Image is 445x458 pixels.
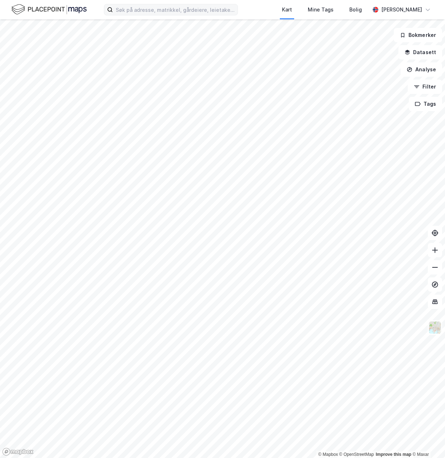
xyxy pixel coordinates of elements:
[381,5,422,14] div: [PERSON_NAME]
[401,62,442,77] button: Analyse
[398,45,442,59] button: Datasett
[113,4,238,15] input: Søk på adresse, matrikkel, gårdeiere, leietakere eller personer
[349,5,362,14] div: Bolig
[318,452,338,457] a: Mapbox
[428,321,442,334] img: Z
[11,3,87,16] img: logo.f888ab2527a4732fd821a326f86c7f29.svg
[394,28,442,42] button: Bokmerker
[376,452,411,457] a: Improve this map
[282,5,292,14] div: Kart
[339,452,374,457] a: OpenStreetMap
[409,97,442,111] button: Tags
[409,424,445,458] iframe: Chat Widget
[2,448,34,456] a: Mapbox homepage
[308,5,334,14] div: Mine Tags
[408,80,442,94] button: Filter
